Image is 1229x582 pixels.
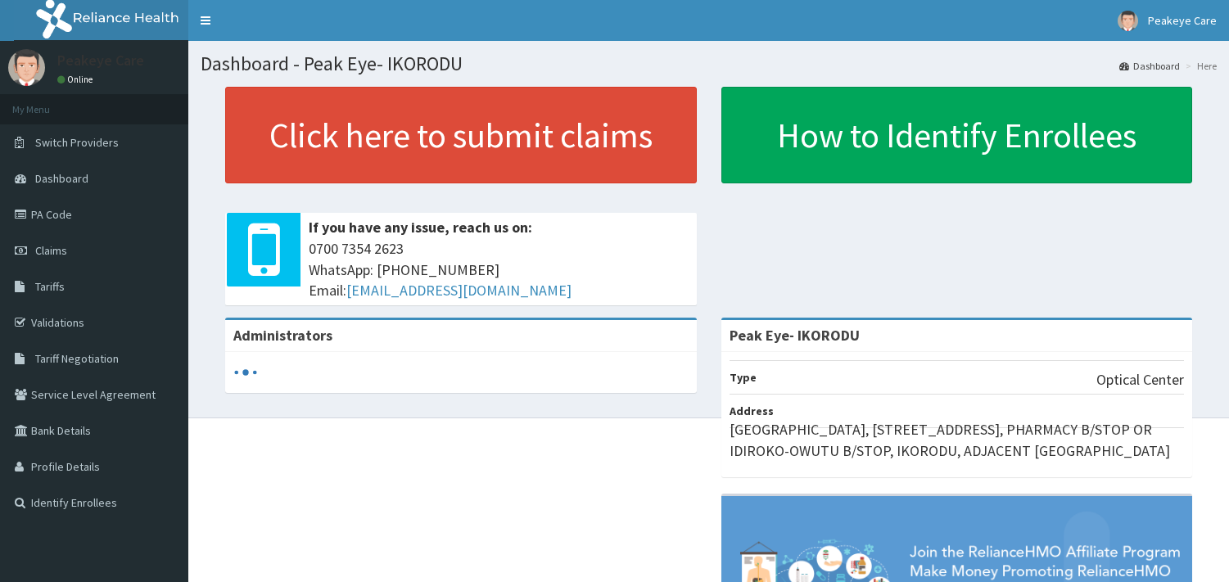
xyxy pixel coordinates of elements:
img: User Image [1118,11,1138,31]
a: Online [57,74,97,85]
b: If you have any issue, reach us on: [309,218,532,237]
span: Switch Providers [35,135,119,150]
p: Peakeye Care [57,53,144,68]
a: Dashboard [1119,59,1180,73]
b: Type [730,370,757,385]
span: Tariffs [35,279,65,294]
h1: Dashboard - Peak Eye- IKORODU [201,53,1217,74]
span: Claims [35,243,67,258]
span: Tariff Negotiation [35,351,119,366]
span: Peakeye Care [1148,13,1217,28]
img: User Image [8,49,45,86]
strong: Peak Eye- IKORODU [730,326,860,345]
svg: audio-loading [233,360,258,385]
a: Click here to submit claims [225,87,697,183]
li: Here [1182,59,1217,73]
b: Administrators [233,326,332,345]
span: Dashboard [35,171,88,186]
span: 0700 7354 2623 WhatsApp: [PHONE_NUMBER] Email: [309,238,689,301]
p: Optical Center [1096,369,1184,390]
a: [EMAIL_ADDRESS][DOMAIN_NAME] [346,281,572,300]
b: Address [730,404,774,418]
a: How to Identify Enrollees [721,87,1193,183]
p: [GEOGRAPHIC_DATA], [STREET_ADDRESS], PHARMACY B/STOP OR IDIROKO-OWUTU B/STOP, IKORODU, ADJACENT [... [730,419,1185,461]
